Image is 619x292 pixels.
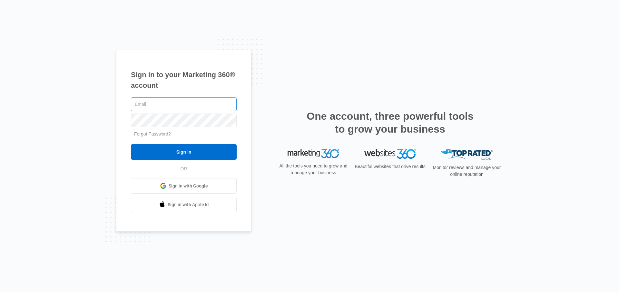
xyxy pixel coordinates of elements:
h1: Sign in to your Marketing 360® account [131,69,237,91]
p: All the tools you need to grow and manage your business [277,163,349,176]
span: Sign in with Apple Id [168,201,209,208]
input: Email [131,97,237,111]
span: Sign in with Google [169,183,208,189]
h2: One account, three powerful tools to grow your business [305,110,476,136]
img: Websites 360 [364,149,416,158]
a: Forgot Password? [134,131,171,136]
a: Sign in with Google [131,178,237,194]
input: Sign In [131,144,237,160]
p: Beautiful websites that drive results [354,163,426,170]
a: Sign in with Apple Id [131,197,237,212]
img: Top Rated Local [441,149,493,160]
span: OR [176,166,192,172]
p: Monitor reviews and manage your online reputation [431,164,503,178]
img: Marketing 360 [288,149,339,158]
